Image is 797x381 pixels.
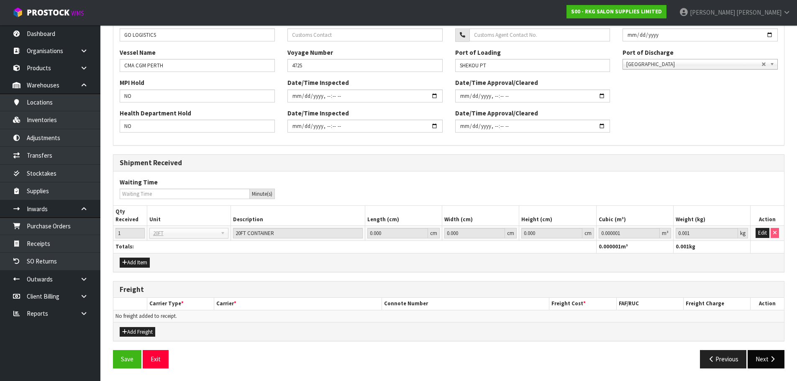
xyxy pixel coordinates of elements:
h3: Freight [120,286,778,294]
div: kg [738,228,748,238]
span: [GEOGRAPHIC_DATA] [626,59,761,69]
th: Connote Number [382,298,549,310]
th: Weight (kg) [673,206,750,225]
th: kg [673,241,750,253]
label: Voyage Number [287,48,333,57]
button: Exit [143,350,169,368]
th: Totals: [113,241,596,253]
label: Health Department Hold [120,109,191,118]
input: Description [233,228,363,238]
th: Width (cm) [442,206,519,225]
label: Date/Time Approval/Cleared [455,109,538,118]
a: S00 - RKG SALON SUPPLIES LIMITED [566,5,666,18]
label: Waiting Time [120,178,158,187]
label: Port of Discharge [623,48,674,57]
small: WMS [71,9,84,17]
button: Add Item [120,258,150,268]
input: Customs Agent Contact No. [469,28,610,41]
input: Width [444,228,505,238]
input: Cubic [599,228,660,238]
th: Height (cm) [519,206,596,225]
th: Action [751,206,784,225]
button: Save [113,350,141,368]
span: [PERSON_NAME] [690,8,735,16]
h3: Shipment Received [120,159,778,167]
label: Port of Loading [455,48,501,57]
div: m³ [660,228,671,238]
input: Date/Time Inspected [455,120,610,133]
label: Date/Time Inspected [287,78,349,87]
input: Port Loaded [455,59,610,72]
div: cm [428,228,440,238]
th: FAF/RUC [616,298,683,310]
span: 0.001 [676,243,689,250]
input: Qty Received [115,228,145,238]
input: Date/Time Inspected [455,89,610,102]
input: MPI Hold [120,89,275,102]
th: m³ [596,241,673,253]
strong: S00 - RKG SALON SUPPLIES LIMITED [571,8,662,15]
th: Carrier [214,298,382,310]
input: Height [521,228,582,238]
input: Health Department Hold [120,120,275,133]
input: Date/Time Inspected [287,89,443,102]
input: Customs Agent [120,28,275,41]
th: Freight Cost [549,298,616,310]
span: 20FT [153,228,217,238]
th: Carrier Type [147,298,214,310]
th: Freight Charge [684,298,751,310]
th: Description [231,206,365,225]
span: 0.000001 [599,243,621,250]
button: Add Freight [120,327,155,337]
th: Length (cm) [365,206,442,225]
td: No freight added to receipt. [113,310,784,322]
input: Date/Time Inspected [287,120,443,133]
span: ProStock [27,7,69,18]
div: cm [582,228,594,238]
label: Date/Time Approval/Cleared [455,78,538,87]
th: Unit [147,206,231,225]
button: Edit [756,228,769,238]
input: Container Return Date [623,28,778,41]
div: cm [505,228,517,238]
label: Date/Time Inspected [287,109,349,118]
span: [PERSON_NAME] [736,8,782,16]
input: Vessel Name [120,59,275,72]
th: Cubic (m³) [596,206,673,225]
button: Previous [700,350,747,368]
input: Weight [676,228,738,238]
label: MPI Hold [120,78,144,87]
th: Qty Received [113,206,147,225]
button: Next [748,350,784,368]
img: cube-alt.png [13,7,23,18]
input: Voyage Number [287,59,443,72]
div: Minute(s) [250,189,275,199]
label: Vessel Name [120,48,156,57]
input: Length [367,228,428,238]
input: Customs Contact [287,28,443,41]
input: Waiting Time [120,189,250,199]
th: Action [751,298,784,310]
